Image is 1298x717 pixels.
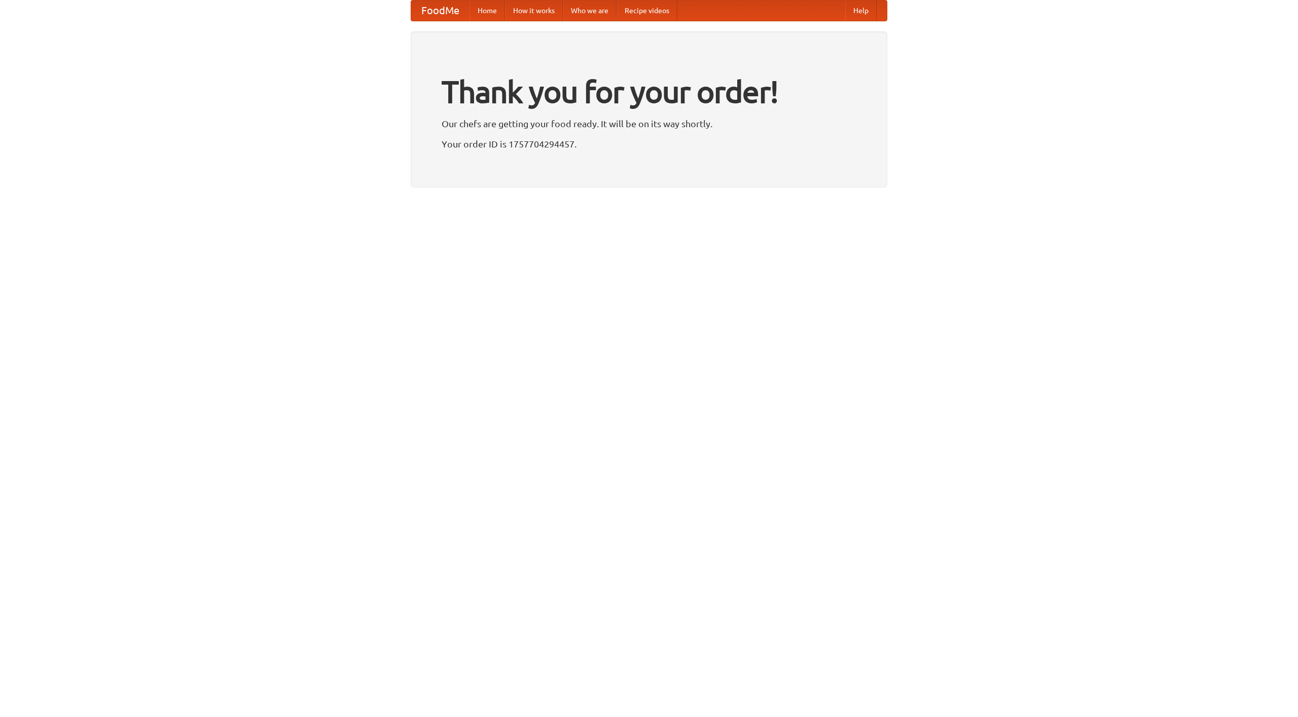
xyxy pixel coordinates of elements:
a: Recipe videos [617,1,677,21]
p: Your order ID is 1757704294457. [442,136,856,152]
a: Help [845,1,877,21]
h1: Thank you for your order! [442,67,856,116]
a: FoodMe [411,1,470,21]
a: Home [470,1,505,21]
a: How it works [505,1,563,21]
p: Our chefs are getting your food ready. It will be on its way shortly. [442,116,856,131]
a: Who we are [563,1,617,21]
